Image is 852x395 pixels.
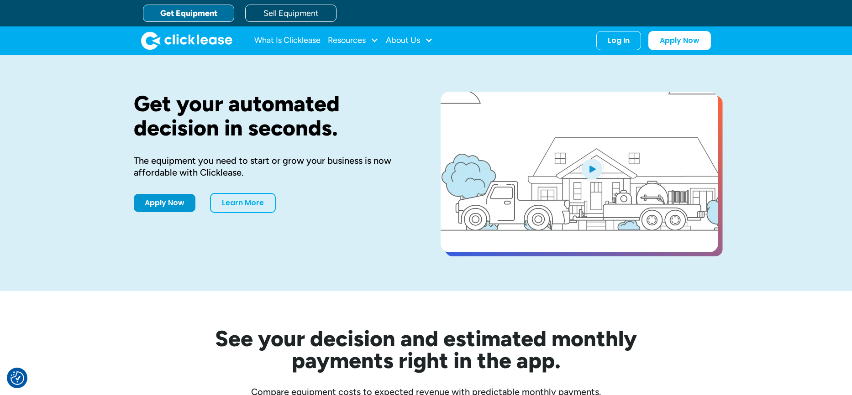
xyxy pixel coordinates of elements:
[134,92,411,140] h1: Get your automated decision in seconds.
[141,31,232,50] a: home
[608,36,630,45] div: Log In
[579,156,604,182] img: Blue play button logo on a light blue circular background
[11,371,24,385] button: Consent Preferences
[11,371,24,385] img: Revisit consent button
[170,327,682,371] h2: See your decision and estimated monthly payments right in the app.
[245,5,337,22] a: Sell Equipment
[143,5,234,22] a: Get Equipment
[134,194,195,212] a: Apply Now
[134,155,411,178] div: The equipment you need to start or grow your business is now affordable with Clicklease.
[648,31,711,50] a: Apply Now
[254,31,321,50] a: What Is Clicklease
[141,31,232,50] img: Clicklease logo
[386,31,433,50] div: About Us
[328,31,379,50] div: Resources
[441,92,718,252] a: open lightbox
[210,193,276,213] a: Learn More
